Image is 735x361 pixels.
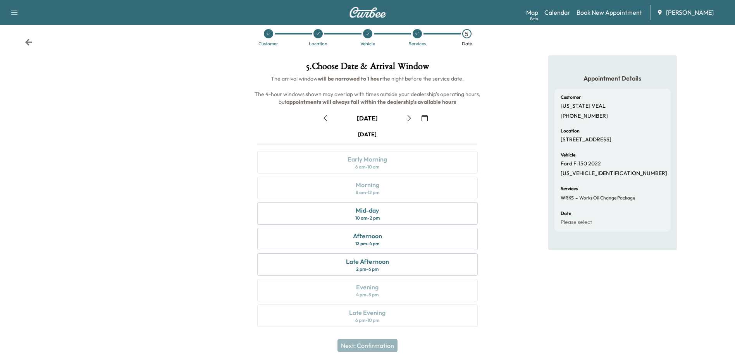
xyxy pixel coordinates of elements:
[25,38,33,46] div: Back
[355,215,380,221] div: 10 am - 2 pm
[353,231,382,241] div: Afternoon
[462,29,472,38] div: 5
[526,8,538,17] a: MapBeta
[561,211,571,216] h6: Date
[561,136,611,143] p: [STREET_ADDRESS]
[355,241,379,247] div: 12 pm - 4 pm
[578,195,635,201] span: Works Oil Change Package
[561,170,667,177] p: [US_VEHICLE_IDENTIFICATION_NUMBER]
[561,103,606,110] p: [US_STATE] VEAL
[346,257,389,266] div: Late Afternoon
[358,131,377,138] div: [DATE]
[561,113,608,120] p: [PHONE_NUMBER]
[318,75,382,82] b: will be narrowed to 1 hour
[544,8,570,17] a: Calendar
[561,160,601,167] p: Ford F-150 2022
[561,129,580,133] h6: Location
[561,219,592,226] p: Please select
[309,41,327,46] div: Location
[255,75,482,105] span: The arrival window the night before the service date. The 4-hour windows shown may overlap with t...
[561,153,575,157] h6: Vehicle
[577,8,642,17] a: Book New Appointment
[251,62,484,75] h1: 5 . Choose Date & Arrival Window
[561,195,574,201] span: WRKS
[349,7,386,18] img: Curbee Logo
[666,8,714,17] span: [PERSON_NAME]
[286,98,456,105] b: appointments will always fall within the dealership's available hours
[530,16,538,22] div: Beta
[409,41,426,46] div: Services
[561,95,581,100] h6: Customer
[258,41,278,46] div: Customer
[356,266,379,272] div: 2 pm - 6 pm
[554,74,671,83] h5: Appointment Details
[574,194,578,202] span: -
[357,114,378,122] div: [DATE]
[561,186,578,191] h6: Services
[360,41,375,46] div: Vehicle
[356,206,379,215] div: Mid-day
[462,41,472,46] div: Date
